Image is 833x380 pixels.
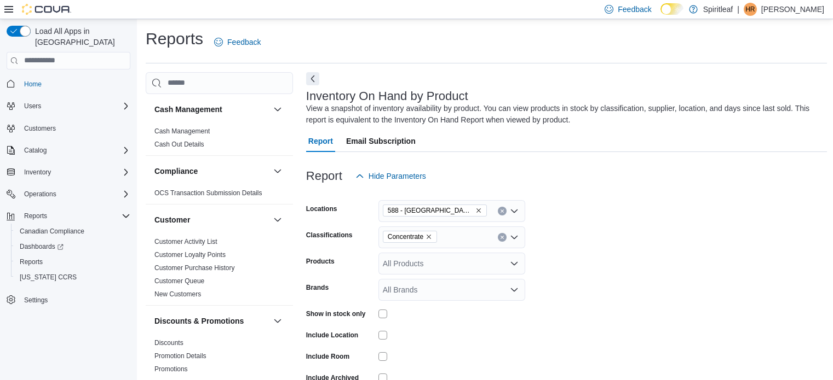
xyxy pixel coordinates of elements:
[2,98,135,114] button: Users
[154,264,235,272] a: Customer Purchase History
[154,315,269,326] button: Discounts & Promotions
[146,186,293,204] div: Compliance
[426,233,432,240] button: Remove Concentrate from selection in this group
[20,188,130,201] span: Operations
[383,204,487,217] span: 588 - Spiritleaf West Hunt Crossroads (Nepean)
[227,37,261,48] span: Feedback
[20,78,46,91] a: Home
[154,166,269,177] button: Compliance
[20,144,51,157] button: Catalog
[154,214,269,225] button: Customer
[154,264,235,272] span: Customer Purchase History
[20,293,130,306] span: Settings
[31,26,130,48] span: Load All Apps in [GEOGRAPHIC_DATA]
[737,3,739,16] p: |
[24,102,41,110] span: Users
[146,235,293,305] div: Customer
[146,28,203,50] h1: Reports
[306,103,822,126] div: View a snapshot of inventory availability by product. You can view products in stock by classific...
[761,3,824,16] p: [PERSON_NAME]
[146,336,293,380] div: Discounts & Promotions
[7,72,130,336] nav: Complex example
[2,120,135,136] button: Customers
[20,166,55,179] button: Inventory
[618,4,651,15] span: Feedback
[510,285,519,294] button: Open list of options
[498,233,507,242] button: Clear input
[510,233,519,242] button: Open list of options
[20,294,52,307] a: Settings
[20,188,61,201] button: Operations
[306,257,335,266] label: Products
[660,3,683,15] input: Dark Mode
[24,212,47,220] span: Reports
[308,130,333,152] span: Report
[383,231,437,243] span: Concentrate
[154,214,190,225] h3: Customer
[154,251,226,259] a: Customer Loyalty Points
[154,277,204,285] span: Customer Queue
[346,130,416,152] span: Email Subscription
[154,104,269,115] button: Cash Management
[498,207,507,215] button: Clear input
[154,127,210,135] a: Cash Management
[154,140,204,149] span: Cash Out Details
[20,144,130,157] span: Catalog
[15,255,130,268] span: Reports
[306,309,366,318] label: Show in stock only
[20,258,43,266] span: Reports
[24,168,51,177] span: Inventory
[351,165,430,187] button: Hide Parameters
[20,100,130,113] span: Users
[15,225,89,238] a: Canadian Compliance
[2,208,135,224] button: Reports
[15,240,130,253] span: Dashboards
[154,339,183,347] a: Discounts
[20,209,130,223] span: Reports
[306,72,319,85] button: Next
[15,271,81,284] a: [US_STATE] CCRS
[11,254,135,270] button: Reports
[154,141,204,148] a: Cash Out Details
[20,227,84,236] span: Canadian Compliance
[271,213,284,226] button: Customer
[154,290,201,299] span: New Customers
[24,146,47,155] span: Catalog
[154,365,188,373] a: Promotions
[20,122,60,135] a: Customers
[306,283,329,292] label: Brands
[369,171,426,182] span: Hide Parameters
[271,314,284,328] button: Discounts & Promotions
[210,31,265,53] a: Feedback
[154,189,262,197] a: OCS Transaction Submission Details
[154,166,198,177] h3: Compliance
[20,121,130,135] span: Customers
[306,331,358,340] label: Include Location
[154,189,262,197] span: OCS Transaction Submission Details
[306,169,342,183] h3: Report
[22,4,71,15] img: Cova
[306,352,349,361] label: Include Room
[24,80,42,89] span: Home
[154,104,222,115] h3: Cash Management
[510,207,519,215] button: Open list of options
[271,103,284,116] button: Cash Management
[388,231,423,242] span: Concentrate
[15,255,47,268] a: Reports
[510,259,519,268] button: Open list of options
[20,273,77,282] span: [US_STATE] CCRS
[271,165,284,178] button: Compliance
[20,100,45,113] button: Users
[388,205,473,216] span: 588 - [GEOGRAPHIC_DATA][PERSON_NAME] ([GEOGRAPHIC_DATA])
[154,315,244,326] h3: Discounts & Promotions
[154,290,201,298] a: New Customers
[154,238,217,245] a: Customer Activity List
[15,271,130,284] span: Washington CCRS
[154,365,188,373] span: Promotions
[154,338,183,347] span: Discounts
[11,270,135,285] button: [US_STATE] CCRS
[20,242,64,251] span: Dashboards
